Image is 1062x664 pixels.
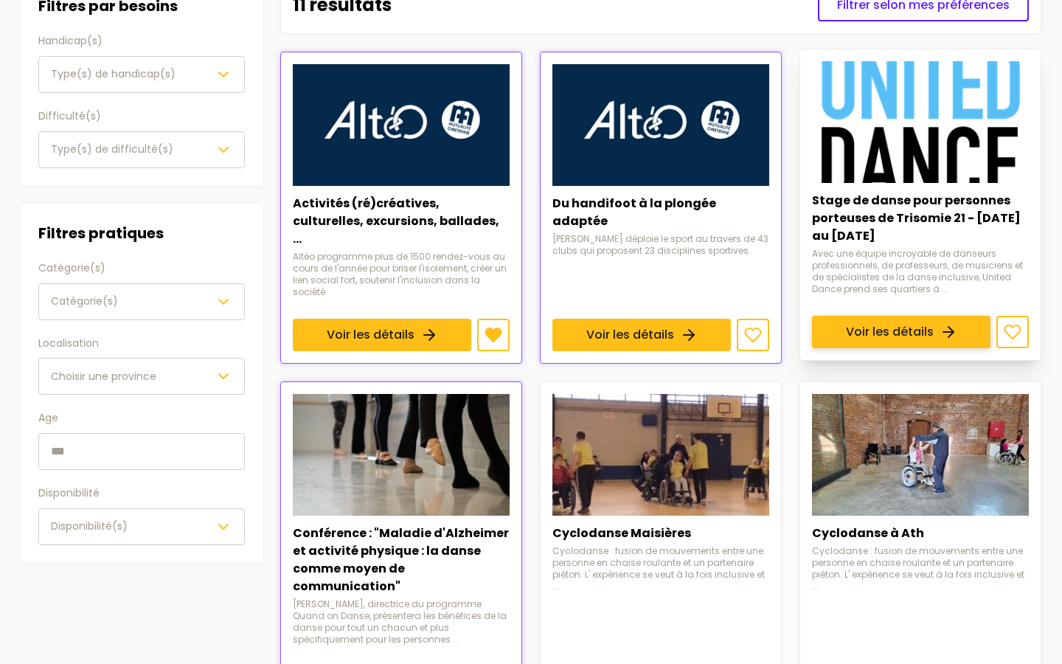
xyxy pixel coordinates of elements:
[38,485,245,502] label: Disponibilité
[38,409,245,427] label: Age
[293,319,471,351] a: Voir les détails
[38,32,245,50] label: Handicap(s)
[38,221,245,245] h3: Filtres pratiques
[38,335,245,353] label: Localisation
[51,66,176,81] span: Type(s) de handicap(s)
[996,316,1029,348] button: Ajouter aux favoris
[812,316,990,348] a: Voir les détails
[38,508,245,545] button: Disponibilité(s)
[51,294,118,308] span: Catégorie(s)
[737,319,769,351] button: Ajouter aux favoris
[477,319,510,351] button: Retirer des favoris
[38,108,245,125] label: Difficulté(s)
[38,358,245,395] button: Choisir une province
[51,142,173,156] span: Type(s) de difficulté(s)
[38,131,245,168] button: Type(s) de difficulté(s)
[552,319,731,351] a: Voir les détails
[38,56,245,93] button: Type(s) de handicap(s)
[38,260,245,277] label: Catégorie(s)
[51,519,128,533] span: Disponibilité(s)
[51,369,156,384] span: Choisir une province
[38,283,245,320] button: Catégorie(s)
